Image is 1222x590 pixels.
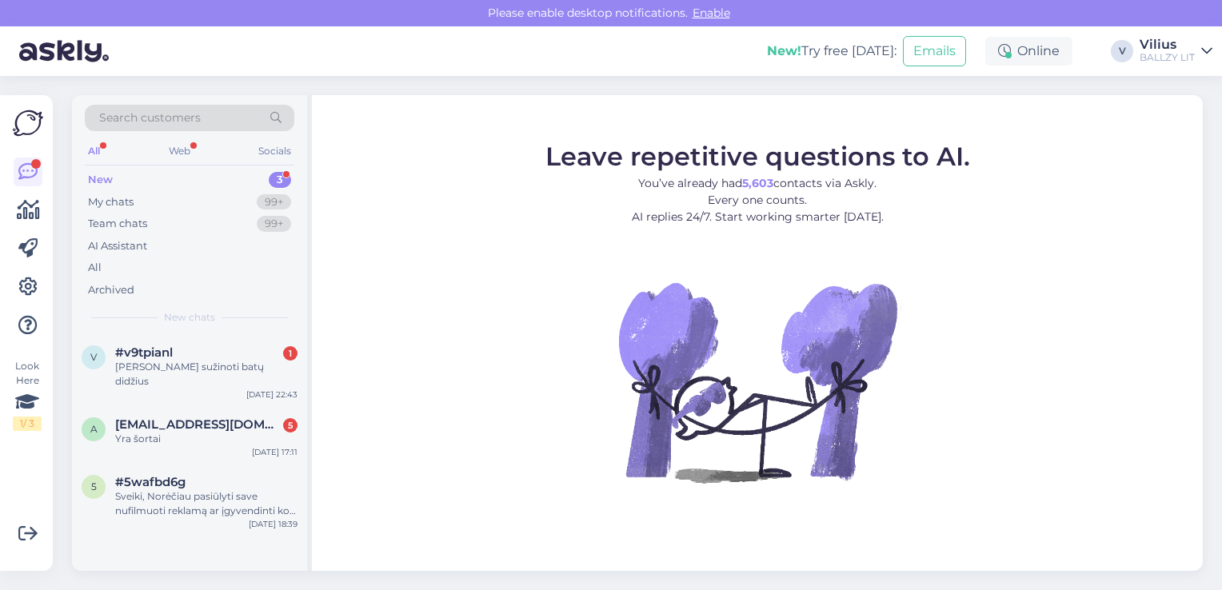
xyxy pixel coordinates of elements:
[13,359,42,431] div: Look Here
[115,345,173,360] span: #v9tpianl
[255,141,294,161] div: Socials
[88,260,102,276] div: All
[13,417,42,431] div: 1 / 3
[88,282,134,298] div: Archived
[283,346,298,361] div: 1
[1140,38,1195,51] div: Vilius
[269,172,291,188] div: 3
[99,110,201,126] span: Search customers
[545,140,970,171] span: Leave repetitive questions to AI.
[88,216,147,232] div: Team chats
[1140,38,1212,64] a: ViliusBALLZY LIT
[88,238,147,254] div: AI Assistant
[115,432,298,446] div: Yra šortai
[257,194,291,210] div: 99+
[252,446,298,458] div: [DATE] 17:11
[85,141,103,161] div: All
[166,141,194,161] div: Web
[613,237,901,525] img: No Chat active
[115,489,298,518] div: Sveiki, Norėčiau pasiūlyti save nufilmuoti reklamą ar įgyvendinti kokį įdomesnį projektą. Keletas...
[88,172,113,188] div: New
[545,174,970,225] p: You’ve already had contacts via Askly. Every one counts. AI replies 24/7. Start working smarter [...
[767,43,801,58] b: New!
[88,194,134,210] div: My chats
[115,417,282,432] span: aurelijuskosteckiparcevskiolt@gmail.com
[688,6,735,20] span: Enable
[164,310,215,325] span: New chats
[246,389,298,401] div: [DATE] 22:43
[90,423,98,435] span: a
[903,36,966,66] button: Emails
[742,175,773,189] b: 5,603
[13,108,43,138] img: Askly Logo
[767,42,897,61] div: Try free [DATE]:
[985,37,1072,66] div: Online
[1140,51,1195,64] div: BALLZY LIT
[90,351,97,363] span: v
[249,518,298,530] div: [DATE] 18:39
[115,475,186,489] span: #5wafbd6g
[257,216,291,232] div: 99+
[1111,40,1133,62] div: V
[91,480,97,492] span: 5
[115,360,298,389] div: [PERSON_NAME] sužinoti batų didžius
[283,418,298,433] div: 5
